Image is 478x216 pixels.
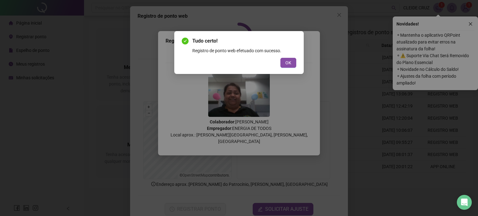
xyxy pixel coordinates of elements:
[192,37,296,45] span: Tudo certo!
[192,47,296,54] div: Registro de ponto web efetuado com sucesso.
[457,195,472,210] div: Open Intercom Messenger
[182,38,189,44] span: check-circle
[285,59,291,66] span: OK
[280,58,296,68] button: OK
